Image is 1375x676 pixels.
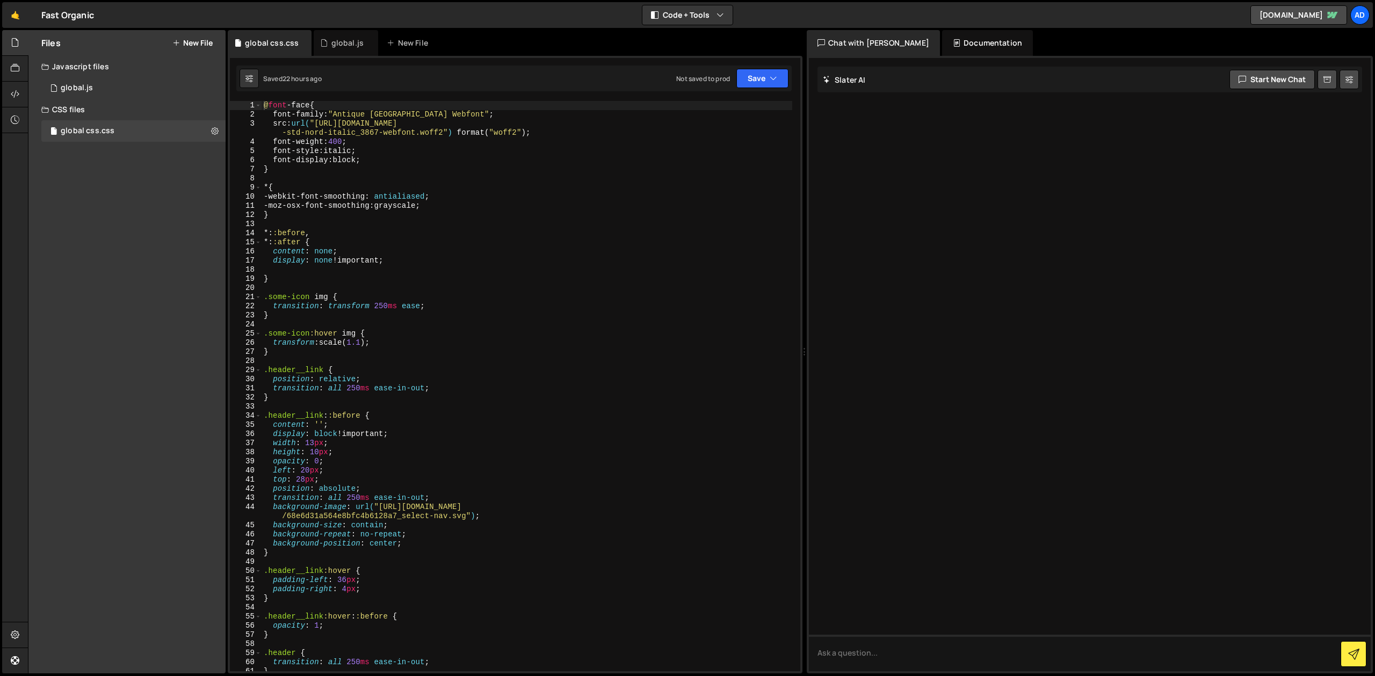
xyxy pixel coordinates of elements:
div: Javascript files [28,56,226,77]
div: 50 [230,566,262,576]
div: Chat with [PERSON_NAME] [807,30,940,56]
div: 4 [230,137,262,147]
div: 21 [230,293,262,302]
div: 56 [230,621,262,630]
div: 24 [230,320,262,329]
div: 48 [230,548,262,557]
div: Documentation [942,30,1033,56]
div: 40 [230,466,262,475]
div: New File [387,38,432,48]
div: 31 [230,384,262,393]
div: 29 [230,366,262,375]
div: 22 [230,302,262,311]
h2: Slater AI [823,75,866,85]
div: 6 [230,156,262,165]
div: 27 [230,347,262,357]
div: 16 [230,247,262,256]
div: 49 [230,557,262,566]
div: 58 [230,639,262,649]
div: 60 [230,658,262,667]
div: 32 [230,393,262,402]
div: 46 [230,530,262,539]
a: [DOMAIN_NAME] [1250,5,1347,25]
div: 57 [230,630,262,639]
div: Saved [263,74,322,83]
div: 20 [230,284,262,293]
div: 37 [230,439,262,448]
div: 7 [230,165,262,174]
div: 42 [230,484,262,493]
a: 🤙 [2,2,28,28]
div: 25 [230,329,262,338]
div: 36 [230,430,262,439]
div: 22 hours ago [283,74,322,83]
div: 38 [230,448,262,457]
div: 55 [230,612,262,621]
div: 9 [230,183,262,192]
div: 41 [230,475,262,484]
div: 14 [230,229,262,238]
div: 51 [230,576,262,585]
div: 33 [230,402,262,411]
div: 59 [230,649,262,658]
div: 61 [230,667,262,676]
div: 13 [230,220,262,229]
div: 2 [230,110,262,119]
div: 34 [230,411,262,420]
div: Fast Organic [41,9,94,21]
div: 17 [230,256,262,265]
button: Start new chat [1229,70,1315,89]
div: 17318/48055.js [41,77,226,99]
div: 28 [230,357,262,366]
div: 54 [230,603,262,612]
div: 26 [230,338,262,347]
div: 3 [230,119,262,137]
div: 11 [230,201,262,210]
div: 35 [230,420,262,430]
div: 18 [230,265,262,274]
div: 47 [230,539,262,548]
div: 52 [230,585,262,594]
div: global css.css [245,38,299,48]
div: Not saved to prod [676,74,730,83]
div: 30 [230,375,262,384]
div: 17318/48054.css [41,120,226,142]
div: 10 [230,192,262,201]
div: 19 [230,274,262,284]
div: global.js [331,38,364,48]
div: 23 [230,311,262,320]
div: 8 [230,174,262,183]
h2: Files [41,37,61,49]
div: 53 [230,594,262,603]
a: ad [1350,5,1370,25]
div: 5 [230,147,262,156]
button: Code + Tools [642,5,733,25]
button: New File [172,39,213,47]
div: 44 [230,503,262,521]
div: global css.css [61,126,114,136]
div: global.js [61,83,93,93]
div: 45 [230,521,262,530]
div: 1 [230,101,262,110]
div: 12 [230,210,262,220]
div: 39 [230,457,262,466]
div: 15 [230,238,262,247]
div: 43 [230,493,262,503]
button: Save [736,69,788,88]
div: CSS files [28,99,226,120]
